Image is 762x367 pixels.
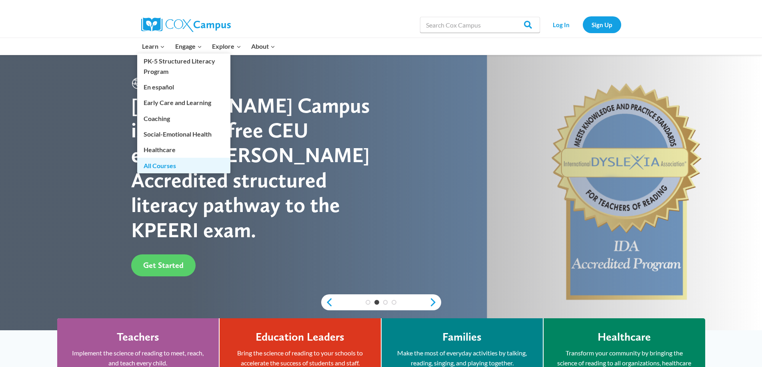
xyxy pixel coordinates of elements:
span: Get Started [143,260,184,270]
a: Early Care and Learning [137,95,230,110]
a: Coaching [137,111,230,126]
a: All Courses [137,158,230,173]
a: Sign Up [583,16,621,33]
img: Cox Campus [141,18,231,32]
a: Get Started [131,254,196,276]
a: 3 [383,300,388,305]
a: En español [137,79,230,95]
a: next [429,298,441,307]
nav: Secondary Navigation [544,16,621,33]
a: Healthcare [137,142,230,157]
button: Child menu of Learn [137,38,170,55]
button: Child menu of Explore [207,38,246,55]
a: previous [321,298,333,307]
a: Log In [544,16,579,33]
div: content slider buttons [321,294,441,310]
a: 2 [374,300,379,305]
h4: Education Leaders [256,330,344,344]
a: Social-Emotional Health [137,127,230,142]
a: PK-5 Structured Literacy Program [137,54,230,79]
a: 1 [366,300,370,305]
h4: Teachers [117,330,159,344]
button: Child menu of Engage [170,38,207,55]
nav: Primary Navigation [137,38,280,55]
h4: Healthcare [598,330,651,344]
div: [PERSON_NAME] Campus is the only free CEU earning, [PERSON_NAME] Accredited structured literacy p... [131,93,381,242]
input: Search Cox Campus [420,17,540,33]
button: Child menu of About [246,38,280,55]
h4: Families [442,330,482,344]
a: 4 [392,300,396,305]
